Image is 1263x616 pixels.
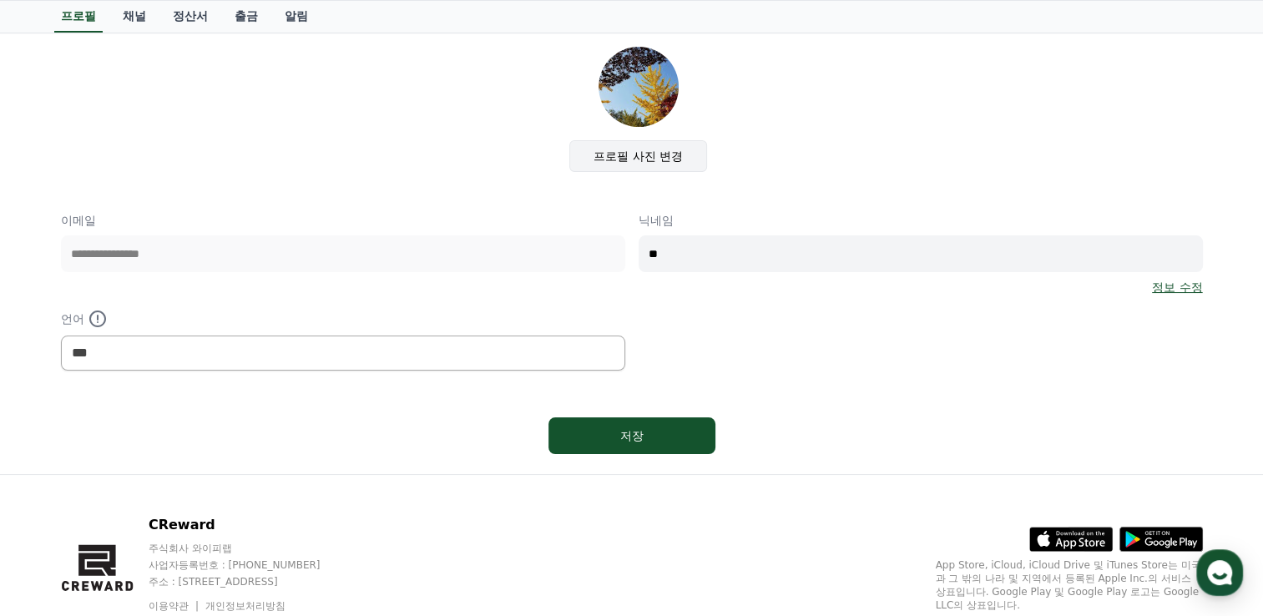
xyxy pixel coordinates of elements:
[54,1,103,33] a: 프로필
[599,47,679,127] img: profile_image
[582,427,682,444] div: 저장
[149,558,352,572] p: 사업자등록번호 : [PHONE_NUMBER]
[569,140,707,172] label: 프로필 사진 변경
[109,1,159,33] a: 채널
[271,1,321,33] a: 알림
[1152,279,1202,295] a: 정보 수정
[149,575,352,588] p: 주소 : [STREET_ADDRESS]
[149,600,201,612] a: 이용약관
[5,477,110,519] a: 홈
[548,417,715,454] button: 저장
[53,502,63,516] span: 홈
[258,502,278,516] span: 설정
[221,1,271,33] a: 출금
[936,558,1203,612] p: App Store, iCloud, iCloud Drive 및 iTunes Store는 미국과 그 밖의 나라 및 지역에서 등록된 Apple Inc.의 서비스 상표입니다. Goo...
[159,1,221,33] a: 정산서
[149,515,352,535] p: CReward
[61,309,625,329] p: 언어
[110,477,215,519] a: 대화
[153,503,173,517] span: 대화
[639,212,1203,229] p: 닉네임
[215,477,321,519] a: 설정
[61,212,625,229] p: 이메일
[149,542,352,555] p: 주식회사 와이피랩
[205,600,285,612] a: 개인정보처리방침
